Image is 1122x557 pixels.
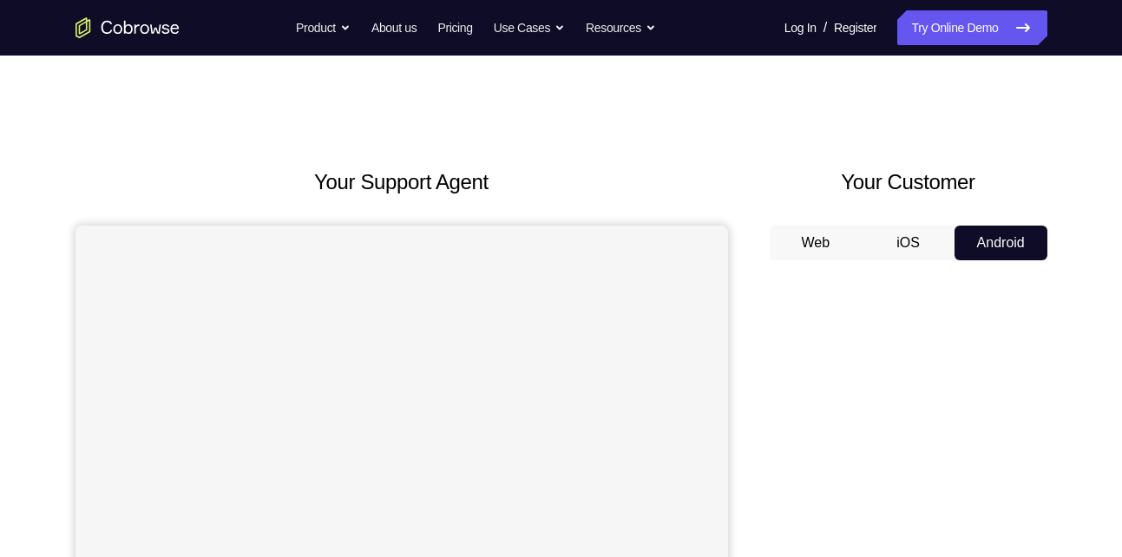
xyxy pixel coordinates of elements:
[823,17,827,38] span: /
[296,10,351,45] button: Product
[494,10,565,45] button: Use Cases
[897,10,1047,45] a: Try Online Demo
[784,10,817,45] a: Log In
[770,167,1047,198] h2: Your Customer
[834,10,876,45] a: Register
[437,10,472,45] a: Pricing
[955,226,1047,260] button: Android
[586,10,656,45] button: Resources
[75,17,180,38] a: Go to the home page
[75,167,728,198] h2: Your Support Agent
[862,226,955,260] button: iOS
[770,226,863,260] button: Web
[371,10,417,45] a: About us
